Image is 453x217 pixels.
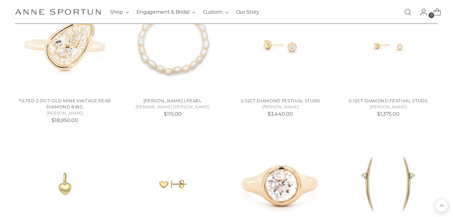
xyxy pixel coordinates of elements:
a: 0.32ct Diamond Festival Studs [241,98,320,103]
span: $18,950.00 [52,117,78,123]
a: [PERSON_NAME] | Pearl [143,98,202,103]
a: Open search modal [401,6,414,18]
span: 0 [429,12,434,18]
h5: [PERSON_NAME] [PERSON_NAME] [123,104,223,110]
span: $3,440.00 [268,111,293,117]
button: Custom [203,5,228,19]
h5: [PERSON_NAME] [231,104,331,110]
button: Shop [110,5,129,19]
span: $1,375.00 [377,111,400,117]
a: Tilted 2.01ct Old Mine Vintage Pear Diamond Ring [19,98,111,110]
a: Our Story [236,5,259,19]
button: Back to top [436,200,448,212]
button: Engagement & Bridal [136,5,195,19]
a: Go to the account page [415,6,428,18]
span: $115.00 [164,111,182,117]
a: Open cart modal [428,6,441,18]
a: Anne Sportun Fine Jewellery [15,9,101,15]
h5: [PERSON_NAME] [15,110,115,117]
a: 0.10ct Diamond Festival Studs [349,98,428,103]
h5: [PERSON_NAME] [338,104,438,110]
